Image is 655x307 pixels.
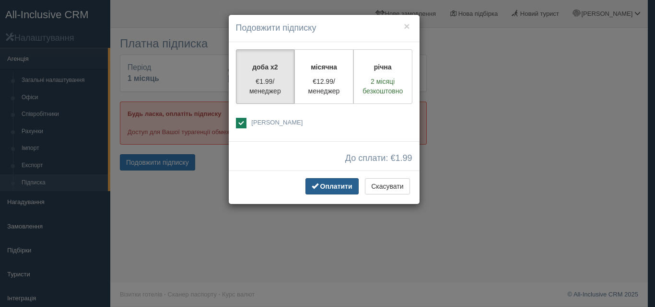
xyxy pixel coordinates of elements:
p: €1.99/менеджер [242,77,289,96]
p: €12.99/менеджер [301,77,347,96]
button: Скасувати [365,178,409,194]
span: [PERSON_NAME] [251,119,303,126]
p: місячна [301,62,347,72]
button: × [404,21,409,31]
p: 2 місяці безкоштовно [360,77,406,96]
p: річна [360,62,406,72]
p: доба x2 [242,62,289,72]
h4: Подовжити підписку [236,22,412,34]
span: До сплати: € [345,154,412,163]
span: 1.99 [395,153,412,163]
button: Оплатити [305,178,359,194]
span: Оплатити [320,182,352,190]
